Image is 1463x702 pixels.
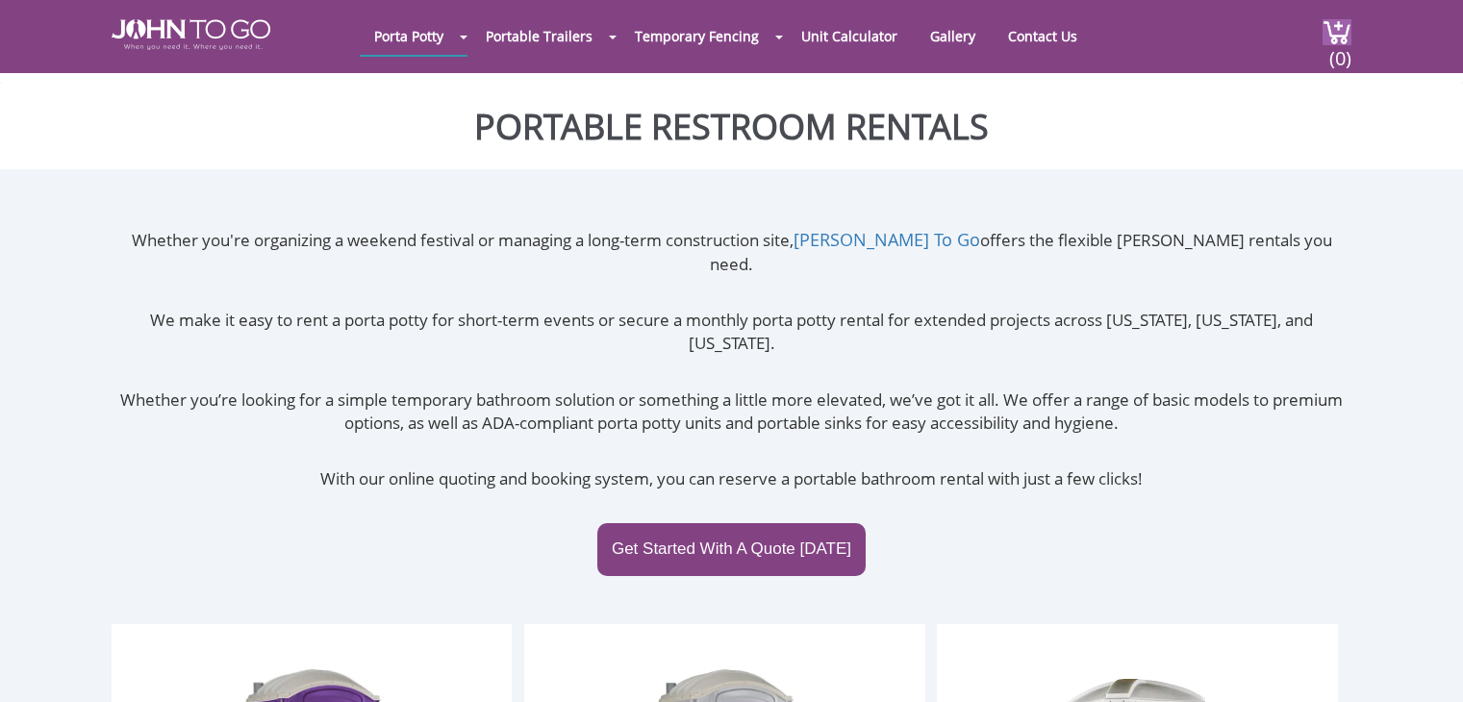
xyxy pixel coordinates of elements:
[112,228,1351,276] p: Whether you're organizing a weekend festival or managing a long-term construction site, offers th...
[112,467,1351,490] p: With our online quoting and booking system, you can reserve a portable bathroom rental with just ...
[794,228,980,251] a: [PERSON_NAME] To Go
[1328,30,1351,71] span: (0)
[1323,19,1351,45] img: cart a
[471,17,607,55] a: Portable Trailers
[620,17,773,55] a: Temporary Fencing
[916,17,990,55] a: Gallery
[994,17,1092,55] a: Contact Us
[787,17,912,55] a: Unit Calculator
[1386,625,1463,702] button: Live Chat
[112,309,1351,356] p: We make it easy to rent a porta potty for short-term events or secure a monthly porta potty renta...
[112,389,1351,436] p: Whether you’re looking for a simple temporary bathroom solution or something a little more elevat...
[597,523,866,575] a: Get Started With A Quote [DATE]
[112,19,270,50] img: JOHN to go
[360,17,458,55] a: Porta Potty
